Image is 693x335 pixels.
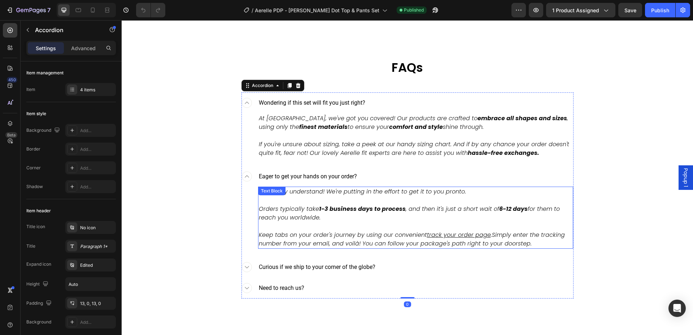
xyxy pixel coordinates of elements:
[120,40,452,54] h3: FAQs
[668,300,686,317] div: Open Intercom Messenger
[26,165,41,171] div: Corner
[137,152,235,161] p: Eager to get your hands on your order?
[26,146,40,152] div: Border
[136,3,165,17] div: Undo/Redo
[36,44,56,52] p: Settings
[80,165,114,171] div: Add...
[282,281,289,287] div: 0
[561,148,568,167] span: Popup 1
[305,210,369,219] u: track your order page
[26,183,43,190] div: Shadow
[356,94,445,102] strong: embrace all shapes and sizes
[129,62,153,69] div: Accordion
[80,300,114,307] div: 13, 0, 13, 0
[137,167,451,176] p: We totally understand! We're putting in the effort to get it to you pronto.
[5,132,17,138] div: Beta
[137,111,451,137] p: If you're unsure about sizing, take a peek at our handy sizing chart. And if by any chance your o...
[305,210,370,219] a: track your order page.
[80,127,114,134] div: Add...
[138,167,162,174] div: Text Block
[26,243,35,249] div: Title
[26,126,61,135] div: Background
[267,103,321,111] strong: comfort and style
[122,20,693,335] iframe: Design area
[80,262,114,269] div: Edited
[346,129,418,137] strong: hassle-free exchanges.
[80,225,114,231] div: No icon
[80,243,114,250] div: Paragraph 1*
[137,242,254,252] p: Curious if we ship to your corner of the globe?
[26,70,64,76] div: Item management
[378,184,406,193] strong: 6-12 days
[137,176,451,202] p: Orders typically take , and then it's just a short wait of for them to reach you worldwide.
[80,87,114,93] div: 4 items
[35,26,96,34] p: Accordion
[26,279,50,289] div: Height
[546,3,615,17] button: 1 product assigned
[26,223,45,230] div: Title icon
[66,278,115,291] input: Auto
[7,77,17,83] div: 450
[651,6,669,14] div: Publish
[404,7,424,13] span: Published
[26,110,46,117] div: Item style
[552,6,599,14] span: 1 product assigned
[80,146,114,153] div: Add...
[26,299,53,308] div: Padding
[137,78,244,87] p: Wondering if this set will fit you just right?
[137,263,183,273] p: Need to reach us?
[178,103,226,111] strong: finest materials
[26,86,35,93] div: Item
[137,94,451,111] p: At [GEOGRAPHIC_DATA], we've got you covered! Our products are crafted to , using only the to ensu...
[47,6,51,14] p: 7
[26,208,51,214] div: Item header
[255,6,379,14] span: Aerelle PDP - [PERSON_NAME] Dot Top & Pants Set
[26,261,51,267] div: Expand icon
[80,184,114,190] div: Add...
[252,6,253,14] span: /
[137,210,451,228] p: Keep tabs on your order's journey by using our convenient Simply enter the tracking number from y...
[3,3,54,17] button: 7
[26,319,51,325] div: Background
[71,44,96,52] p: Advanced
[618,3,642,17] button: Save
[645,3,675,17] button: Publish
[80,319,114,326] div: Add...
[624,7,636,13] span: Save
[197,184,284,193] strong: 1-3 business days to process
